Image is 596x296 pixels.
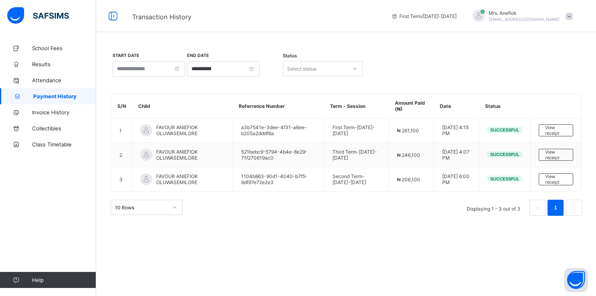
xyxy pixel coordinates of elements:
th: S/N [111,94,132,118]
span: Class Timetable [32,141,96,148]
span: FAVOUR ANIEFIOK OLUWASEMILORE [156,149,225,161]
td: a3b7541e-3dee-4f31-a6ee-b205a2dddf6a [233,118,324,143]
span: Help [32,277,96,283]
div: Mrs.Anefiok [465,10,577,23]
td: 1 [111,118,132,143]
span: FAVOUR ANIEFIOK OLUWASEMILORE [156,173,225,185]
a: 1 [552,203,559,213]
span: ₦ 206,100 [397,176,420,182]
span: View receipt [545,125,567,136]
span: Successful [490,152,519,157]
td: [DATE] 4:15 PM [434,118,479,143]
td: [DATE] 6:00 PM [434,167,479,192]
th: Status [479,94,531,118]
span: session/term information [391,13,457,19]
span: Successful [490,127,519,133]
td: 521bebc9-5794-4b4e-8e29-71f270619ac0 [233,143,324,167]
li: 下一页 [566,200,582,216]
td: [DATE] 4:07 PM [434,143,479,167]
button: prev page [530,200,546,216]
li: Displaying 1 - 3 out of 3 [461,200,526,216]
span: Status [283,53,297,59]
th: Amount Paid (₦) [389,94,434,118]
span: Transaction History [132,13,191,21]
span: School Fees [32,45,96,51]
td: Third Term - [DATE]-[DATE] [324,143,389,167]
th: Child [132,94,233,118]
span: Invoice History [32,109,96,116]
li: 1 [548,200,564,216]
img: safsims [7,7,69,24]
td: 2 [111,143,132,167]
td: 3 [111,167,132,192]
span: Attendance [32,77,96,83]
span: FAVOUR ANIEFIOK OLUWASEMILORE [156,124,225,136]
td: First Term - [DATE]-[DATE] [324,118,389,143]
span: Payment History [33,93,96,99]
button: Open asap [564,268,588,292]
span: ₦ 261,100 [397,128,419,134]
th: Term - Session [324,94,389,118]
div: Select status [287,61,316,76]
span: Collectibles [32,125,96,132]
span: View receipt [545,174,567,185]
li: 上一页 [530,200,546,216]
td: 1104b863-90d1-4040-b7f5-9df97e72e2e3 [233,167,324,192]
div: 10 Rows [115,205,168,211]
span: Mrs. Anefiok [489,10,560,16]
td: Second Term - [DATE]-[DATE] [324,167,389,192]
th: Date [434,94,479,118]
th: Referrence Number [233,94,324,118]
button: next page [566,200,582,216]
span: [EMAIL_ADDRESS][DOMAIN_NAME] [489,17,560,22]
label: End Date [187,53,209,58]
label: Start Date [113,53,139,58]
span: ₦ 246,100 [397,152,420,158]
span: View receipt [545,149,567,160]
span: Successful [490,176,519,182]
span: Results [32,61,96,67]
